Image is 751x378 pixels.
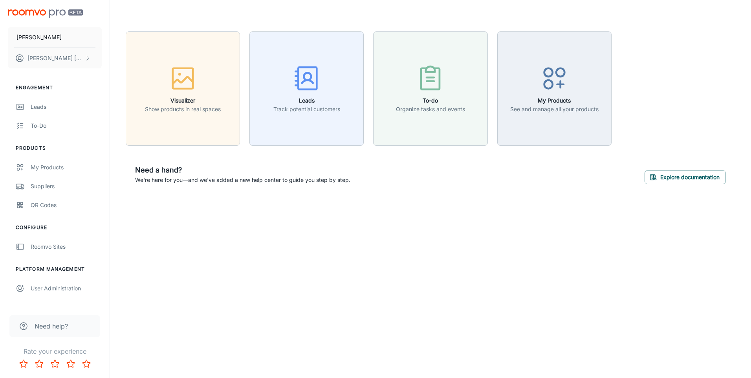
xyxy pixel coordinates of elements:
a: Explore documentation [645,173,726,181]
button: [PERSON_NAME] [8,27,102,48]
h6: Visualizer [145,96,221,105]
h6: My Products [510,96,599,105]
button: Explore documentation [645,170,726,184]
p: Track potential customers [273,105,340,114]
div: QR Codes [31,201,102,209]
p: [PERSON_NAME] [16,33,62,42]
p: Organize tasks and events [396,105,465,114]
button: [PERSON_NAME] [PERSON_NAME] [8,48,102,68]
button: LeadsTrack potential customers [249,31,364,146]
div: To-do [31,121,102,130]
div: Suppliers [31,182,102,191]
p: Show products in real spaces [145,105,221,114]
a: My ProductsSee and manage all your products [497,84,612,92]
div: My Products [31,163,102,172]
p: See and manage all your products [510,105,599,114]
a: LeadsTrack potential customers [249,84,364,92]
p: We're here for you—and we've added a new help center to guide you step by step. [135,176,350,184]
div: Leads [31,103,102,111]
button: VisualizerShow products in real spaces [126,31,240,146]
p: [PERSON_NAME] [PERSON_NAME] [27,54,83,62]
button: To-doOrganize tasks and events [373,31,487,146]
h6: To-do [396,96,465,105]
h6: Leads [273,96,340,105]
a: To-doOrganize tasks and events [373,84,487,92]
h6: Need a hand? [135,165,350,176]
button: My ProductsSee and manage all your products [497,31,612,146]
img: Roomvo PRO Beta [8,9,83,18]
